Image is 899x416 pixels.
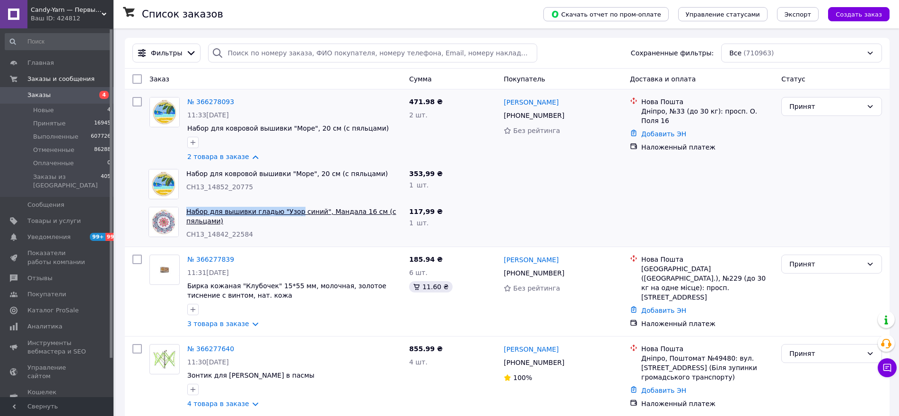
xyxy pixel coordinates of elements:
img: Фото товару [150,260,179,280]
button: Создать заказ [828,7,890,21]
span: 405 [101,173,111,190]
span: Создать заказ [836,11,882,18]
span: 11:33[DATE] [187,111,229,119]
div: Ваш ID: 424812 [31,14,113,23]
span: [PHONE_NUMBER] [504,359,564,366]
div: Принят [789,348,863,359]
span: Отзывы [27,274,52,283]
button: Чат с покупателем [878,358,897,377]
a: № 366278093 [187,98,234,106]
button: Скачать отчет по пром-оплате [543,7,669,21]
button: Управление статусами [678,7,768,21]
span: Новые [33,106,54,115]
input: Поиск по номеру заказа, ФИО покупателя, номеру телефона, Email, номеру накладной [208,44,537,62]
span: 99+ [90,233,105,241]
img: Фото товару [149,169,178,199]
span: [PHONE_NUMBER] [504,112,564,119]
a: Фото товару [149,255,180,285]
span: 2 шт. [409,111,428,119]
a: Добавить ЭН [641,387,686,394]
span: Показатели работы компании [27,249,87,266]
span: Товары и услуги [27,217,81,225]
span: Главная [27,59,54,67]
span: Отмененные [33,146,74,154]
span: Все [729,48,742,58]
span: 1 шт. [409,181,428,189]
a: 4 товара в заказе [187,400,249,407]
span: CH13_14842_22584 [186,230,253,238]
span: Статус [781,75,805,83]
span: 471.98 ₴ [409,98,443,106]
span: 1 шт. [409,219,428,227]
img: Фото товару [149,207,178,237]
img: Фото товару [150,97,179,127]
div: Нова Пошта [641,344,774,354]
a: Набор для вышивки гладью "Узор синий", Мандала 16 см (с пяльцами) [186,208,396,225]
div: Нова Пошта [641,255,774,264]
span: Без рейтинга [513,127,560,134]
span: (710963) [743,49,774,57]
span: 99+ [105,233,121,241]
span: 16945 [94,119,111,128]
div: Дніпро, №33 (до 30 кг): просп. О. Поля 16 [641,106,774,125]
span: 855.99 ₴ [409,345,443,353]
span: Принятые [33,119,66,128]
a: Добавить ЭН [641,307,686,314]
span: Управление статусами [686,11,760,18]
span: 11:30[DATE] [187,358,229,366]
div: Наложенный платеж [641,319,774,328]
span: 86288 [94,146,111,154]
div: Дніпро, Поштомат №49480: вул. [STREET_ADDRESS] (Біля зупинки громадського транспорту) [641,354,774,382]
span: 100% [513,374,532,381]
span: Заказы [27,91,51,99]
div: Наложенный платеж [641,142,774,152]
a: Создать заказ [819,10,890,18]
span: Покупатель [504,75,545,83]
div: Принят [789,101,863,112]
span: 0 [107,159,111,168]
span: Сумма [409,75,432,83]
a: Бирка кожаная "Клубочек" 15*55 мм, молочная, золотое тиснение с винтом, нат. кожа [187,282,386,299]
span: Сообщения [27,201,64,209]
span: 4 [107,106,111,115]
a: Набор для ковровой вышивки "Море", 20 см (с пяльцами) [187,124,389,132]
span: 4 [99,91,109,99]
span: Каталог ProSale [27,306,79,315]
a: 2 товара в заказе [187,153,249,160]
span: 11:31[DATE] [187,269,229,276]
a: [PERSON_NAME] [504,345,559,354]
button: Экспорт [777,7,819,21]
span: Покупатели [27,290,66,299]
div: Принят [789,259,863,269]
a: [PERSON_NAME] [504,255,559,265]
span: 6 шт. [409,269,428,276]
span: Управление сайтом [27,363,87,381]
a: [PERSON_NAME] [504,97,559,107]
a: 3 товара в заказе [187,320,249,327]
span: Без рейтинга [513,284,560,292]
img: Фото товару [150,350,179,369]
span: 353,99 ₴ [409,170,443,177]
span: Экспорт [785,11,811,18]
a: Фото товару [149,97,180,127]
span: Заказы из [GEOGRAPHIC_DATA] [33,173,101,190]
span: Уведомления [27,233,70,241]
span: Кошелек компании [27,388,87,405]
span: CH13_14852_20775 [186,183,253,191]
span: Candy-Yarn — Первый дискаунтер пряжи [31,6,102,14]
a: № 366277640 [187,345,234,353]
span: Выполненные [33,133,79,141]
a: Добавить ЭН [641,130,686,138]
span: [PHONE_NUMBER] [504,269,564,277]
span: 4 шт. [409,358,428,366]
span: 185.94 ₴ [409,256,443,263]
span: Аналитика [27,322,62,331]
div: 11.60 ₴ [409,281,452,292]
span: Оплаченные [33,159,74,168]
div: [GEOGRAPHIC_DATA] ([GEOGRAPHIC_DATA].), №229 (до 30 кг на одне місце): просп. [STREET_ADDRESS] [641,264,774,302]
a: № 366277839 [187,256,234,263]
a: Фото товару [149,344,180,374]
span: Фильтры [151,48,182,58]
